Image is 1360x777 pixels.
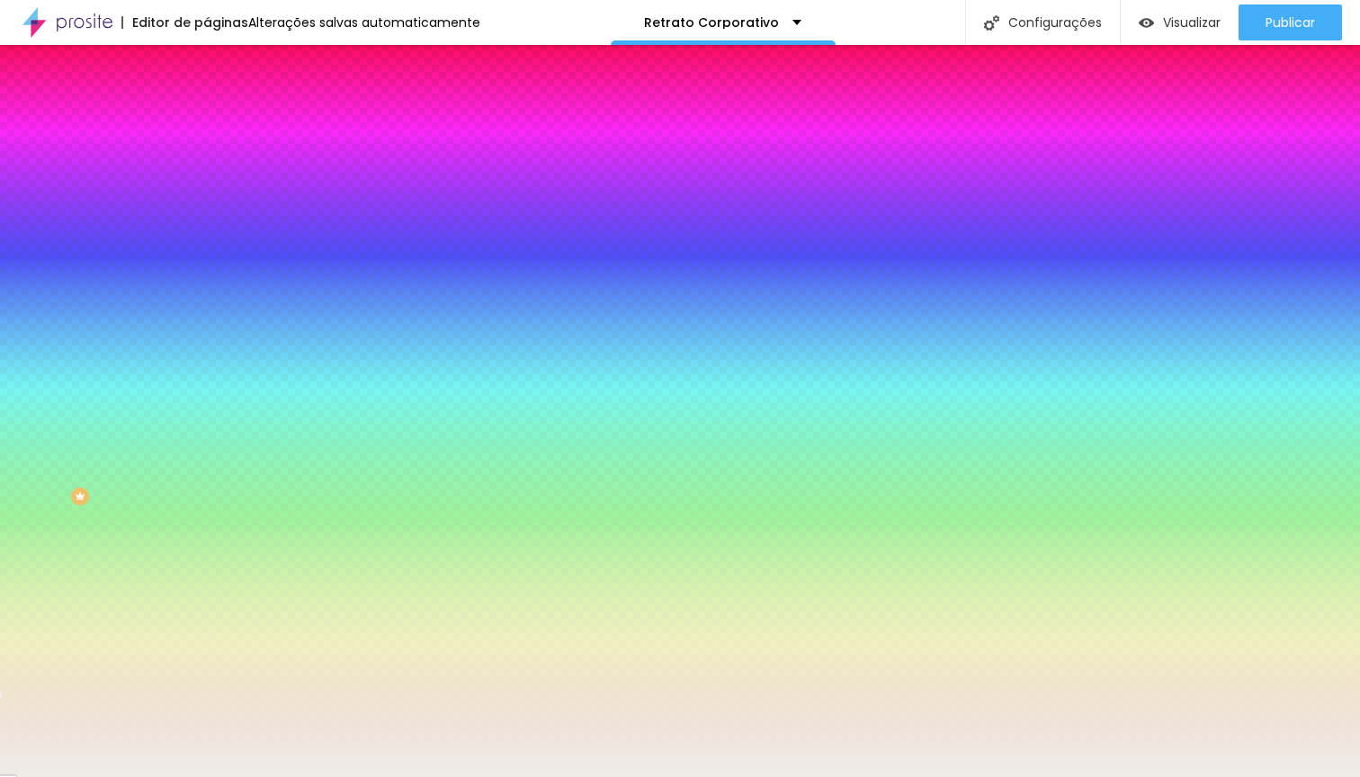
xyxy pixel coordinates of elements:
[644,16,779,29] p: Retrato Corporativo
[248,16,480,29] div: Alterações salvas automaticamente
[1239,4,1342,40] button: Publicar
[1121,4,1239,40] button: Visualizar
[1139,15,1154,31] img: view-1.svg
[1163,15,1221,30] span: Visualizar
[121,16,248,29] div: Editor de páginas
[1266,15,1315,30] span: Publicar
[984,15,999,31] img: Icone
